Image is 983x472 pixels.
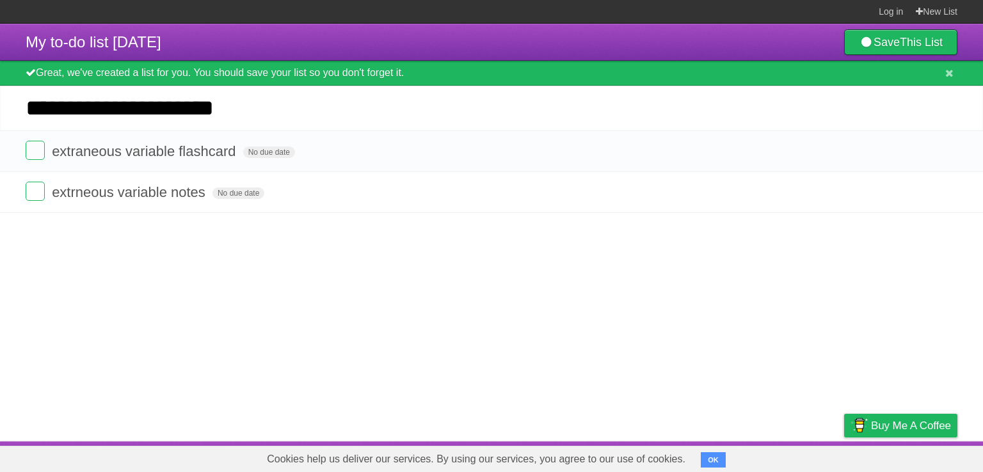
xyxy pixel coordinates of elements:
span: Cookies help us deliver our services. By using our services, you agree to our use of cookies. [254,446,698,472]
img: Buy me a coffee [851,414,868,436]
a: SaveThis List [844,29,957,55]
label: Done [26,182,45,201]
span: No due date [243,146,295,158]
a: Terms [784,444,812,469]
a: Suggest a feature [877,444,957,469]
a: About [674,444,701,469]
a: Developers [716,444,768,469]
span: Buy me a coffee [871,414,951,437]
a: Buy me a coffee [844,414,957,437]
a: Privacy [827,444,861,469]
span: My to-do list [DATE] [26,33,161,51]
span: extraneous variable flashcard [52,143,239,159]
b: This List [900,36,943,49]
span: No due date [212,187,264,199]
span: extrneous variable notes [52,184,209,200]
button: OK [701,452,726,468]
label: Done [26,141,45,160]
